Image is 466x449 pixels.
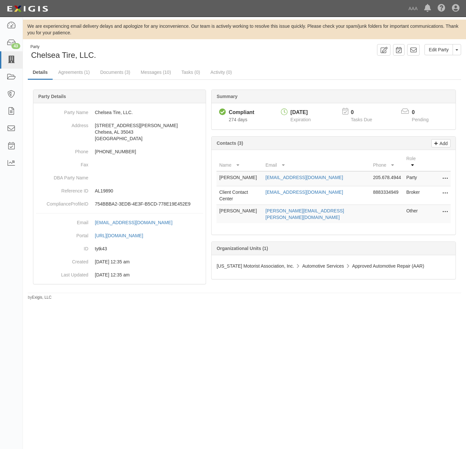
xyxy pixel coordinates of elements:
[36,158,88,168] dt: Fax
[263,153,371,171] th: Email
[38,94,66,99] b: Party Details
[404,205,424,224] td: Other
[229,117,247,122] span: Since 11/18/2024
[412,117,428,122] span: Pending
[36,197,88,207] dt: ComplianceProfileID
[371,153,404,171] th: Phone
[290,109,311,116] div: [DATE]
[438,5,445,12] i: Help Center - Complianz
[371,171,404,186] td: 205.678.4944
[302,263,344,269] span: Automotive Services
[36,119,203,145] dd: [STREET_ADDRESS][PERSON_NAME] Chelsea, AL 35043 [GEOGRAPHIC_DATA]
[216,153,263,171] th: Name
[405,2,421,15] a: AAA
[352,263,424,269] span: Approved Automotive Repair (AAR)
[404,186,424,205] td: Broker
[95,66,135,79] a: Documents (3)
[36,106,203,119] dd: Chelsea Tire, LLC.
[206,66,237,79] a: Activity (0)
[266,208,344,220] a: [PERSON_NAME][EMAIL_ADDRESS][PERSON_NAME][DOMAIN_NAME]
[31,51,96,59] span: Chelsea Tire, LLC.
[404,171,424,186] td: Party
[36,145,203,158] dd: [PHONE_NUMBER]
[36,119,88,129] dt: Address
[266,175,343,180] a: [EMAIL_ADDRESS][DOMAIN_NAME]
[351,117,372,122] span: Tasks Due
[36,242,88,252] dt: ID
[5,3,50,15] img: logo-5460c22ac91f19d4615b14bd174203de0afe785f0fc80cf4dbbc73dc1793850b.png
[431,139,451,147] a: Add
[229,109,254,116] div: Compliant
[28,295,52,300] small: by
[11,43,20,49] div: 43
[36,216,88,226] dt: Email
[95,201,203,207] p: 754BBBA2-3EDB-4E3F-B5CD-778E19E452E9
[36,171,88,181] dt: DBA Party Name
[36,268,203,281] dd: 03/10/2023 12:35 am
[351,109,380,116] p: 0
[95,233,150,238] a: [URL][DOMAIN_NAME]
[36,184,88,194] dt: Reference ID
[95,220,180,225] a: [EMAIL_ADDRESS][DOMAIN_NAME]
[177,66,205,79] a: Tasks (0)
[371,186,404,205] td: 8883334949
[30,44,96,50] div: Party
[216,171,263,186] td: [PERSON_NAME]
[216,94,237,99] b: Summary
[95,219,172,226] div: [EMAIL_ADDRESS][DOMAIN_NAME]
[404,153,424,171] th: Role
[23,23,466,36] div: We are experiencing email delivery delays and apologize for any inconvenience. Our team is active...
[266,190,343,195] a: [EMAIL_ADDRESS][DOMAIN_NAME]
[36,255,88,265] dt: Created
[219,109,226,116] i: Compliant
[290,117,311,122] span: Expiration
[28,44,240,61] div: Chelsea Tire, LLC.
[53,66,95,79] a: Agreements (1)
[36,242,203,255] dd: tytk43
[95,188,203,194] p: AL19890
[36,229,88,239] dt: Portal
[36,145,88,155] dt: Phone
[32,295,52,300] a: Exigis, LLC
[438,140,448,147] p: Add
[424,44,453,55] a: Edit Party
[136,66,176,79] a: Messages (10)
[216,141,243,146] b: Contacts (3)
[36,106,88,116] dt: Party Name
[216,205,263,224] td: [PERSON_NAME]
[216,186,263,205] td: Client Contact Center
[216,246,268,251] b: Organizational Units (1)
[216,263,294,269] span: [US_STATE] Motorist Association, Inc.
[28,66,53,80] a: Details
[36,268,88,278] dt: Last Updated
[412,109,437,116] p: 0
[36,255,203,268] dd: 03/10/2023 12:35 am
